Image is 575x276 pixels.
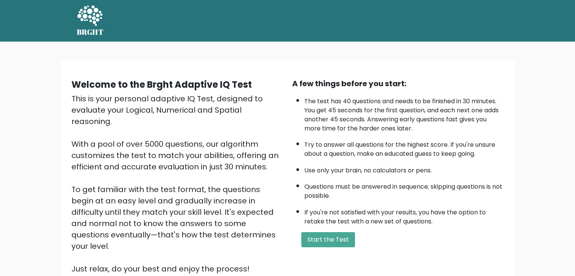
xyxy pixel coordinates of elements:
[304,178,504,200] li: Questions must be answered in sequence; skipping questions is not possible.
[304,162,504,175] li: Use only your brain, no calculators or pens.
[71,93,283,274] div: This is your personal adaptive IQ Test, designed to evaluate your Logical, Numerical and Spatial ...
[292,78,504,89] div: A few things before you start:
[71,78,252,91] b: Welcome to the Brght Adaptive IQ Test
[301,232,355,247] button: Start the Test
[304,93,504,133] li: The test has 40 questions and needs to be finished in 30 minutes. You get 45 seconds for the firs...
[77,3,104,39] a: BRGHT
[77,28,104,37] h5: BRGHT
[304,204,504,226] li: If you're not satisfied with your results, you have the option to retake the test with a new set ...
[304,136,504,158] li: Try to answer all questions for the highest score. If you're unsure about a question, make an edu...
